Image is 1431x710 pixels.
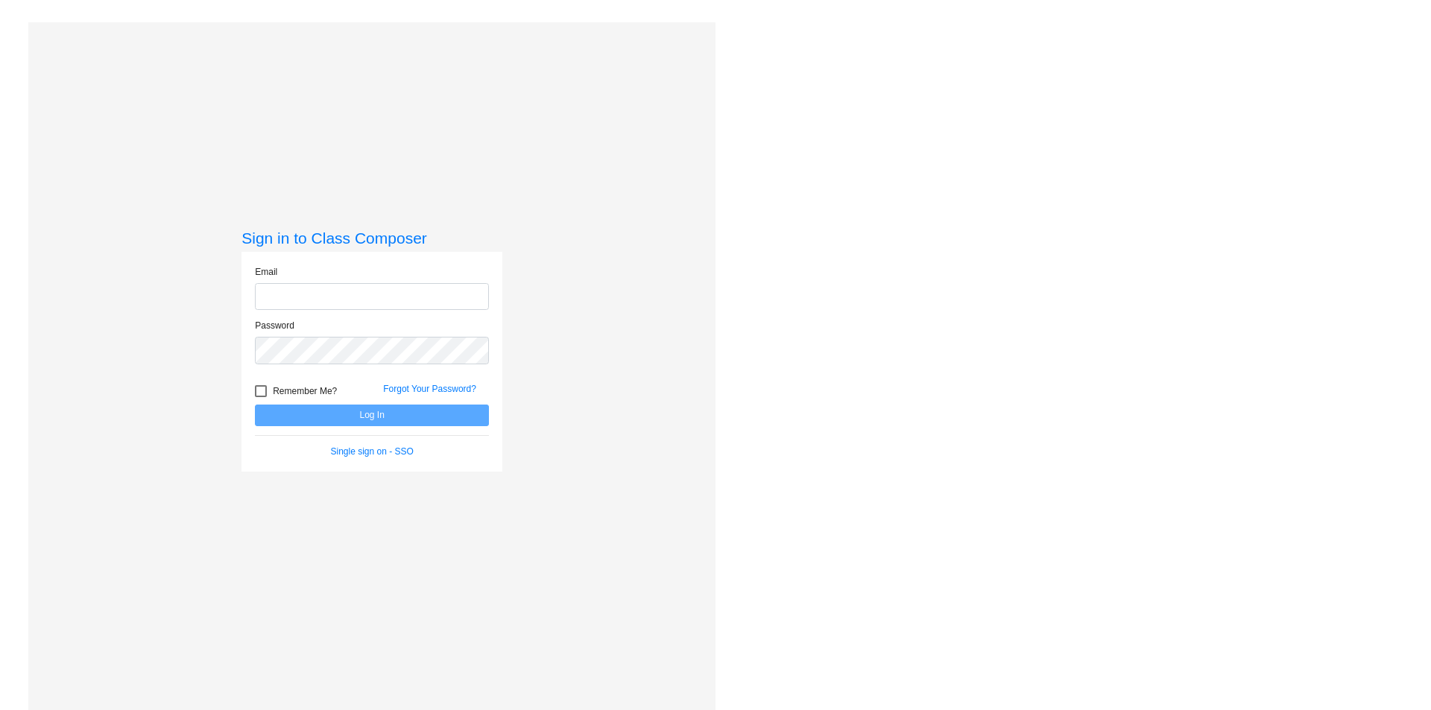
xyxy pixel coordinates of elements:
label: Password [255,319,294,332]
button: Log In [255,405,489,426]
label: Email [255,265,277,279]
a: Single sign on - SSO [331,446,414,457]
span: Remember Me? [273,382,337,400]
a: Forgot Your Password? [383,384,476,394]
h3: Sign in to Class Composer [241,229,502,247]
